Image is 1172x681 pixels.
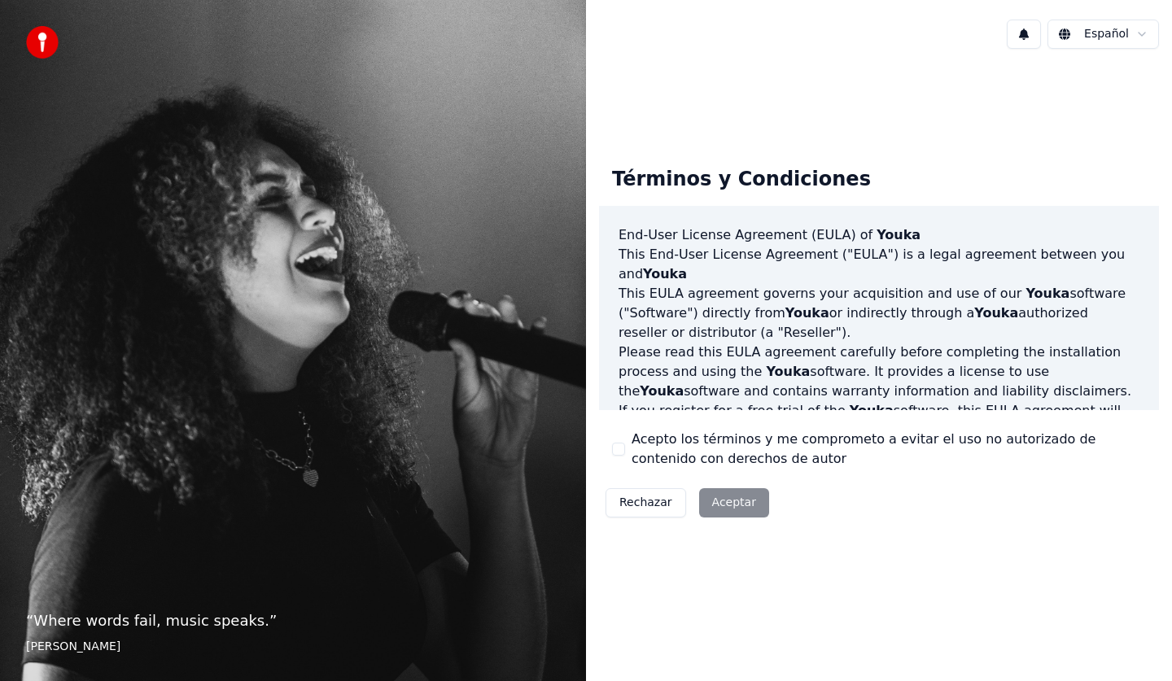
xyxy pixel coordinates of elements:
p: This End-User License Agreement ("EULA") is a legal agreement between you and [619,245,1139,284]
p: “ Where words fail, music speaks. ” [26,609,560,632]
footer: [PERSON_NAME] [26,639,560,655]
span: Youka [877,227,921,242]
span: Youka [1025,286,1069,301]
span: Youka [643,266,687,282]
div: Términos y Condiciones [599,154,884,206]
span: Youka [640,383,684,399]
span: Youka [766,364,810,379]
img: youka [26,26,59,59]
button: Rechazar [606,488,686,517]
label: Acepto los términos y me comprometo a evitar el uso no autorizado de contenido con derechos de autor [632,430,1146,469]
span: Youka [850,403,894,418]
p: Please read this EULA agreement carefully before completing the installation process and using th... [619,343,1139,401]
h3: End-User License Agreement (EULA) of [619,225,1139,245]
p: This EULA agreement governs your acquisition and use of our software ("Software") directly from o... [619,284,1139,343]
span: Youka [974,305,1018,321]
p: If you register for a free trial of the software, this EULA agreement will also govern that trial... [619,401,1139,479]
span: Youka [785,305,829,321]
